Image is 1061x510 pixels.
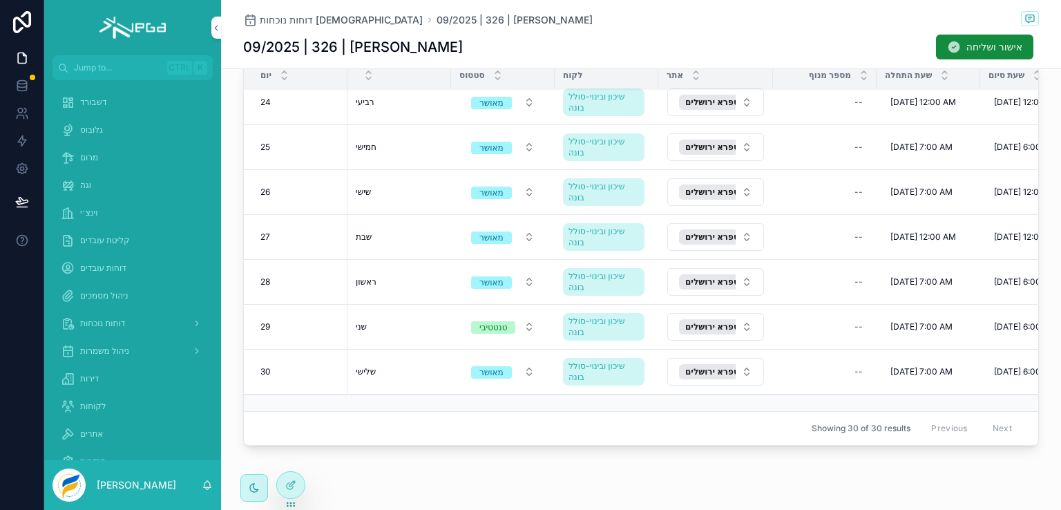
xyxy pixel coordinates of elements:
span: [DATE] 7:00 AM [890,142,953,153]
div: -- [854,232,863,243]
span: חמישי [356,142,376,153]
span: מעונות ספרא ירושלים [685,187,768,198]
span: דשבורד [80,97,107,108]
button: Unselect 106 [679,229,788,245]
span: אישור ושליחה [966,40,1022,54]
button: Unselect 106 [679,274,788,290]
a: שיכון ובינוי-סולל בונה [563,358,644,386]
span: שבת [356,232,372,243]
span: [DATE] 7:00 AM [890,276,953,287]
button: Select Button [667,358,764,386]
span: מעונות ספרא ירושלים [685,232,768,243]
span: מספר מנוף [809,70,851,81]
a: הגדרות [52,449,213,474]
div: טנטטיבי [479,321,507,334]
div: -- [854,321,863,332]
a: גלובוס [52,117,213,142]
span: 28 [260,276,270,287]
span: שלישי [356,366,376,377]
span: לקוח [563,70,582,81]
span: שיכון ובינוי-סולל בונה [568,91,639,113]
a: דירות [52,366,213,391]
button: Select Button [460,314,546,339]
span: [DATE] 7:00 AM [890,187,953,198]
button: Unselect 106 [679,319,788,334]
button: Select Button [667,88,764,116]
a: וגה [52,173,213,198]
span: מעונות ספרא ירושלים [685,97,768,108]
a: מרום [52,145,213,170]
div: מאושר [479,187,504,199]
p: [PERSON_NAME] [97,478,176,492]
button: Select Button [667,268,764,296]
span: [DATE] 12:00 AM [890,232,956,243]
span: דוחות נוכחות [DEMOGRAPHIC_DATA] [260,13,423,27]
span: וגה [80,180,91,191]
span: [DATE] 12:00 PM [994,187,1060,198]
div: מאושר [479,366,504,379]
a: ניהול מסמכים [52,283,213,308]
img: App logo [99,17,165,39]
button: Unselect 106 [679,95,788,110]
span: שיכון ובינוי-סולל בונה [568,316,639,338]
button: Select Button [667,133,764,161]
span: אתרים [80,428,103,440]
span: 30 [260,366,271,377]
span: [DATE] 7:00 AM [890,366,953,377]
span: 27 [260,232,270,243]
a: דוחות עובדים [52,256,213,281]
span: Jump to... [74,62,162,73]
span: שיכון ובינוי-סולל בונה [568,271,639,293]
a: וינצ׳י [52,200,213,225]
a: שיכון ובינוי-סולל בונה [563,313,644,341]
span: ראשון [356,276,376,287]
span: אתר [667,70,683,81]
a: שיכון ובינוי-סולל בונה [563,223,644,251]
a: דוחות נוכחות [DEMOGRAPHIC_DATA] [243,13,423,27]
a: לקוחות [52,394,213,419]
a: שיכון ובינוי-סולל בונה [563,178,644,206]
a: קליטת עובדים [52,228,213,253]
span: דוחות עובדים [80,263,126,274]
button: Select Button [667,223,764,251]
div: מאושר [479,276,504,289]
span: 29 [260,321,270,332]
button: Select Button [460,359,546,384]
span: יום [260,70,271,81]
span: קליטת עובדים [80,235,130,246]
div: מאושר [479,97,504,109]
span: Ctrl [167,61,192,75]
span: [DATE] 12:00 AM [994,97,1060,108]
span: לקוחות [80,401,106,412]
span: שיכון ובינוי-סולל בונה [568,361,639,383]
button: Unselect 106 [679,364,788,379]
button: Select Button [667,313,764,341]
span: [DATE] 6:00 PM [994,142,1056,153]
button: Select Button [460,135,546,160]
span: שיכון ובינוי-סולל בונה [568,226,639,248]
span: גלובוס [80,124,103,135]
span: Showing 30 of 30 results [812,423,910,434]
a: אתרים [52,422,213,446]
span: [DATE] 7:00 AM [890,321,953,332]
a: דשבורד [52,90,213,115]
span: 24 [260,97,271,108]
span: [DATE] 12:00 AM [994,232,1060,243]
span: ניהול מסמכים [80,290,128,301]
button: Unselect 106 [679,185,788,200]
button: אישור ושליחה [936,35,1033,59]
a: שיכון ובינוי-סולל בונה [563,268,644,296]
div: -- [854,276,863,287]
span: שעת התחלה [885,70,932,81]
a: שיכון ובינוי-סולל בונה [563,88,644,116]
span: מעונות ספרא ירושלים [685,276,768,287]
a: ניהול משמרות [52,339,213,363]
a: שיכון ובינוי-סולל בונה [563,133,644,161]
span: מרום [80,152,98,163]
span: 09/2025 | 326 | [PERSON_NAME] [437,13,593,27]
span: 26 [260,187,270,198]
span: שיכון ובינוי-סולל בונה [568,181,639,203]
span: [DATE] 6:00 PM [994,366,1056,377]
button: Select Button [667,178,764,206]
span: ניהול משמרות [80,346,129,357]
